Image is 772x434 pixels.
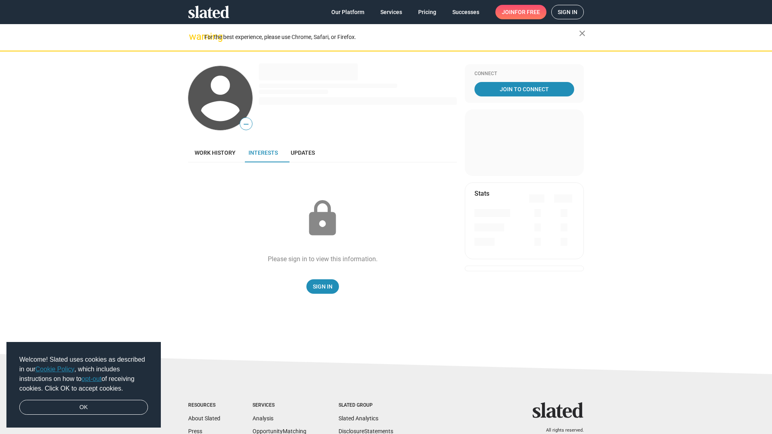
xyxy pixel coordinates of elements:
span: Updates [291,149,315,156]
span: Sign in [558,5,577,19]
div: Please sign in to view this information. [268,255,378,263]
div: For the best experience, please use Chrome, Safari, or Firefox. [204,32,579,43]
a: Joinfor free [495,5,546,19]
a: Interests [242,143,284,162]
span: Successes [452,5,479,19]
mat-icon: warning [189,32,199,41]
a: Our Platform [325,5,371,19]
a: About Slated [188,415,220,422]
a: opt-out [82,375,102,382]
span: Pricing [418,5,436,19]
div: Resources [188,402,220,409]
a: Work history [188,143,242,162]
a: Cookie Policy [35,366,74,373]
span: Join To Connect [476,82,573,96]
a: Services [374,5,409,19]
div: Slated Group [339,402,393,409]
span: Our Platform [331,5,364,19]
span: — [240,119,252,129]
span: Interests [248,149,278,156]
mat-card-title: Stats [474,189,489,198]
a: Analysis [253,415,273,422]
mat-icon: lock [302,199,343,239]
mat-icon: close [577,29,587,38]
div: Services [253,402,306,409]
span: Services [380,5,402,19]
a: Join To Connect [474,82,574,96]
a: Sign in [551,5,584,19]
span: Join [502,5,540,19]
a: Sign In [306,279,339,294]
span: Sign In [313,279,333,294]
div: cookieconsent [6,342,161,428]
a: Slated Analytics [339,415,378,422]
a: Successes [446,5,486,19]
span: Work history [195,149,236,156]
a: dismiss cookie message [19,400,148,415]
a: Updates [284,143,321,162]
div: Connect [474,71,574,77]
a: Pricing [412,5,443,19]
span: for free [515,5,540,19]
span: Welcome! Slated uses cookies as described in our , which includes instructions on how to of recei... [19,355,148,393]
